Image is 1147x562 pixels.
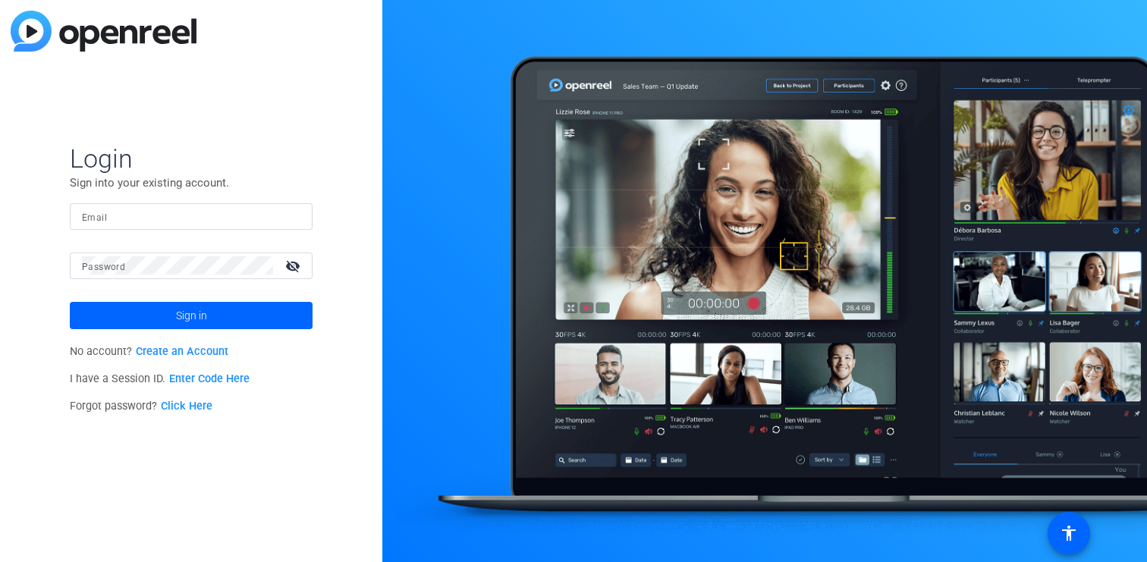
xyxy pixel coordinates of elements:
[276,255,313,277] mat-icon: visibility_off
[11,11,196,52] img: blue-gradient.svg
[70,302,313,329] button: Sign in
[70,400,212,413] span: Forgot password?
[82,262,125,272] mat-label: Password
[136,345,228,358] a: Create an Account
[176,297,207,334] span: Sign in
[70,372,250,385] span: I have a Session ID.
[70,345,228,358] span: No account?
[70,174,313,191] p: Sign into your existing account.
[1060,524,1078,542] mat-icon: accessibility
[82,212,107,223] mat-label: Email
[169,372,250,385] a: Enter Code Here
[82,207,300,225] input: Enter Email Address
[161,400,212,413] a: Click Here
[70,143,313,174] span: Login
